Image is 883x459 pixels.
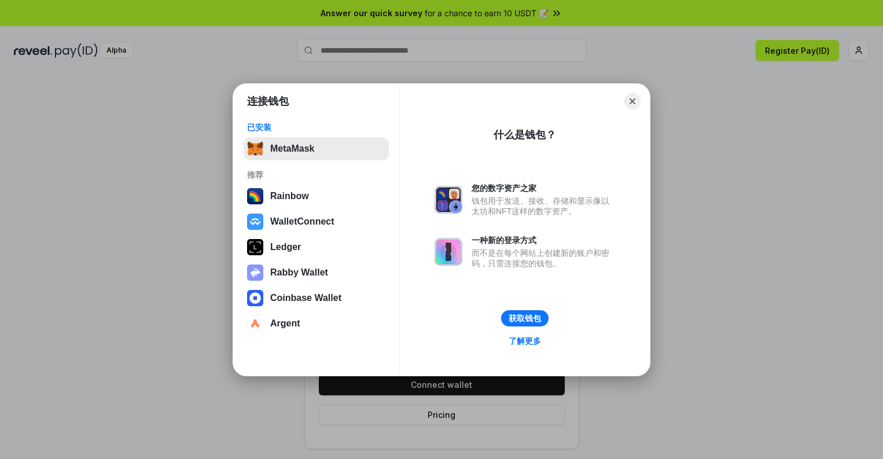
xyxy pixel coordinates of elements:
div: 了解更多 [509,336,541,346]
div: 而不是在每个网站上创建新的账户和密码，只需连接您的钱包。 [472,248,615,269]
a: 了解更多 [502,333,548,348]
div: 获取钱包 [509,313,541,324]
img: svg+xml,%3Csvg%20xmlns%3D%22http%3A%2F%2Fwww.w3.org%2F2000%2Fsvg%22%20fill%3D%22none%22%20viewBox... [247,265,263,281]
img: svg+xml,%3Csvg%20fill%3D%22none%22%20height%3D%2233%22%20viewBox%3D%220%200%2035%2033%22%20width%... [247,141,263,157]
button: Rainbow [244,185,389,208]
div: MetaMask [270,144,314,154]
div: 推荐 [247,170,385,180]
div: Argent [270,318,300,329]
div: Rabby Wallet [270,267,328,278]
button: Close [624,93,641,109]
div: Ledger [270,242,301,252]
button: WalletConnect [244,210,389,233]
div: 您的数字资产之家 [472,183,615,193]
button: 获取钱包 [501,310,549,326]
div: 什么是钱包？ [494,128,556,142]
button: Coinbase Wallet [244,287,389,310]
img: svg+xml,%3Csvg%20xmlns%3D%22http%3A%2F%2Fwww.w3.org%2F2000%2Fsvg%22%20fill%3D%22none%22%20viewBox... [435,238,462,266]
button: Argent [244,312,389,335]
img: svg+xml,%3Csvg%20width%3D%2228%22%20height%3D%2228%22%20viewBox%3D%220%200%2028%2028%22%20fill%3D... [247,214,263,230]
img: svg+xml,%3Csvg%20xmlns%3D%22http%3A%2F%2Fwww.w3.org%2F2000%2Fsvg%22%20fill%3D%22none%22%20viewBox... [435,186,462,214]
div: 一种新的登录方式 [472,235,615,245]
button: Ledger [244,236,389,259]
div: WalletConnect [270,216,334,227]
div: Rainbow [270,191,309,201]
button: Rabby Wallet [244,261,389,284]
img: svg+xml,%3Csvg%20width%3D%2228%22%20height%3D%2228%22%20viewBox%3D%220%200%2028%2028%22%20fill%3D... [247,315,263,332]
img: svg+xml,%3Csvg%20width%3D%2228%22%20height%3D%2228%22%20viewBox%3D%220%200%2028%2028%22%20fill%3D... [247,290,263,306]
img: svg+xml,%3Csvg%20width%3D%22120%22%20height%3D%22120%22%20viewBox%3D%220%200%20120%20120%22%20fil... [247,188,263,204]
div: 钱包用于发送、接收、存储和显示像以太坊和NFT这样的数字资产。 [472,196,615,216]
img: svg+xml,%3Csvg%20xmlns%3D%22http%3A%2F%2Fwww.w3.org%2F2000%2Fsvg%22%20width%3D%2228%22%20height%3... [247,239,263,255]
div: 已安装 [247,122,385,133]
h1: 连接钱包 [247,94,289,108]
div: Coinbase Wallet [270,293,341,303]
button: MetaMask [244,137,389,160]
